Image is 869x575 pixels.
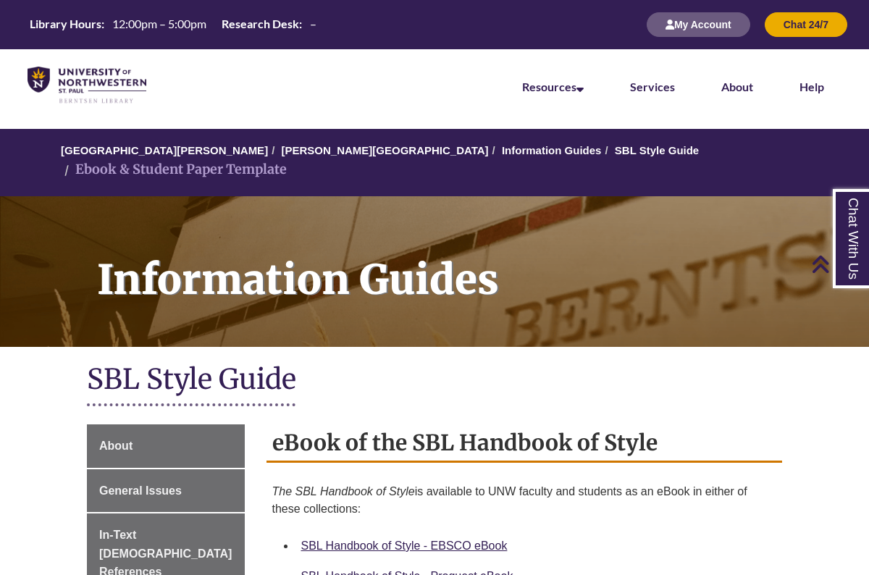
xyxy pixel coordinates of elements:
[310,17,316,30] span: –
[522,80,584,93] a: Resources
[87,469,245,513] a: General Issues
[799,80,824,93] a: Help
[301,540,508,552] a: SBL Handbook of Style - EBSCO eBook
[28,67,146,104] img: UNWSP Library Logo
[61,144,268,156] a: [GEOGRAPHIC_DATA][PERSON_NAME]
[99,440,133,452] span: About
[81,196,869,328] h1: Information Guides
[61,159,287,180] li: Ebook & Student Paper Template
[112,17,206,30] span: 12:00pm – 5:00pm
[87,424,245,468] a: About
[765,12,847,37] button: Chat 24/7
[721,80,753,93] a: About
[615,144,699,156] a: SBL Style Guide
[630,80,675,93] a: Services
[216,16,304,32] th: Research Desk:
[24,16,322,32] table: Hours Today
[765,18,847,30] a: Chat 24/7
[281,144,488,156] a: [PERSON_NAME][GEOGRAPHIC_DATA]
[647,18,750,30] a: My Account
[24,16,322,33] a: Hours Today
[811,254,865,274] a: Back to Top
[266,424,783,463] h2: eBook of the SBL Handbook of Style
[272,485,415,498] em: The SBL Handbook of Style
[24,16,106,32] th: Library Hours:
[502,144,602,156] a: Information Guides
[99,484,182,497] span: General Issues
[647,12,750,37] button: My Account
[87,361,782,400] h1: SBL Style Guide
[272,477,777,524] p: is available to UNW faculty and students as an eBook in either of these collections:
